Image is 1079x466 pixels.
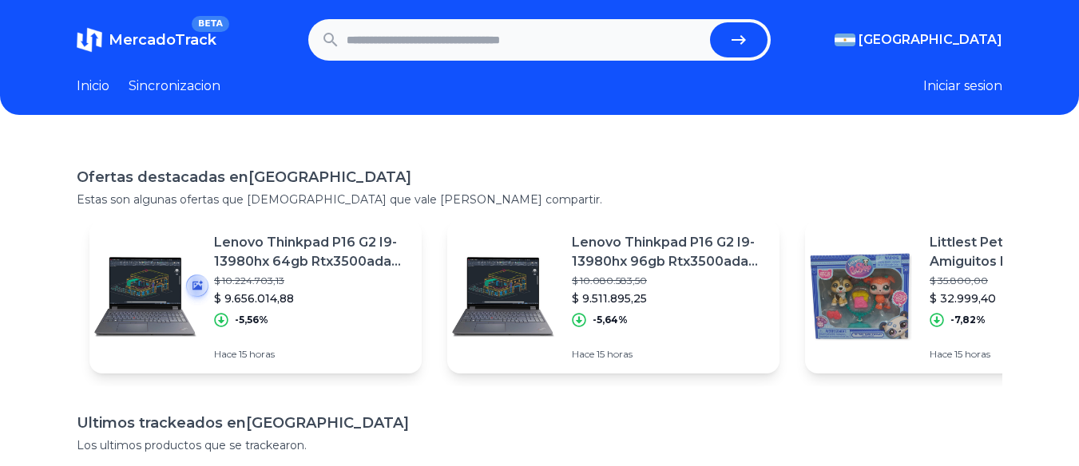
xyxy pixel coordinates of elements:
img: Argentina [835,34,855,46]
p: -7,82% [950,314,986,326]
p: -5,56% [235,314,268,326]
p: $ 10.080.583,50 [572,274,767,287]
p: -5,64% [593,314,628,326]
p: $ 9.511.895,25 [572,290,767,306]
a: MercadoTrackBETA [77,27,216,53]
img: Featured image [805,241,917,353]
p: Estas son algunas ofertas que [DEMOGRAPHIC_DATA] que vale [PERSON_NAME] compartir. [77,192,1002,207]
p: Lenovo Thinkpad P16 G2 I9-13980hx 64gb Rtx3500ada 2tbssd [214,233,409,271]
span: BETA [192,16,229,32]
h1: Ultimos trackeados en [GEOGRAPHIC_DATA] [77,412,1002,434]
a: Sincronizacion [129,77,220,96]
p: Hace 15 horas [214,348,409,361]
p: Los ultimos productos que se trackearon. [77,437,1002,453]
span: MercadoTrack [109,31,216,49]
p: Lenovo Thinkpad P16 G2 I9-13980hx 96gb Rtx3500ada 1tbssd [572,233,767,271]
h1: Ofertas destacadas en [GEOGRAPHIC_DATA] [77,166,1002,188]
img: Featured image [447,241,559,353]
button: Iniciar sesion [923,77,1002,96]
p: Hace 15 horas [572,348,767,361]
p: $ 9.656.014,88 [214,290,409,306]
a: Featured imageLenovo Thinkpad P16 G2 I9-13980hx 64gb Rtx3500ada 2tbssd$ 10.224.703,13$ 9.656.014,... [89,220,422,373]
img: Featured image [89,241,201,353]
p: $ 10.224.703,13 [214,274,409,287]
img: MercadoTrack [77,27,102,53]
a: Featured imageLenovo Thinkpad P16 G2 I9-13980hx 96gb Rtx3500ada 1tbssd$ 10.080.583,50$ 9.511.895,... [447,220,779,373]
button: [GEOGRAPHIC_DATA] [835,30,1002,49]
span: [GEOGRAPHIC_DATA] [859,30,1002,49]
a: Inicio [77,77,109,96]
